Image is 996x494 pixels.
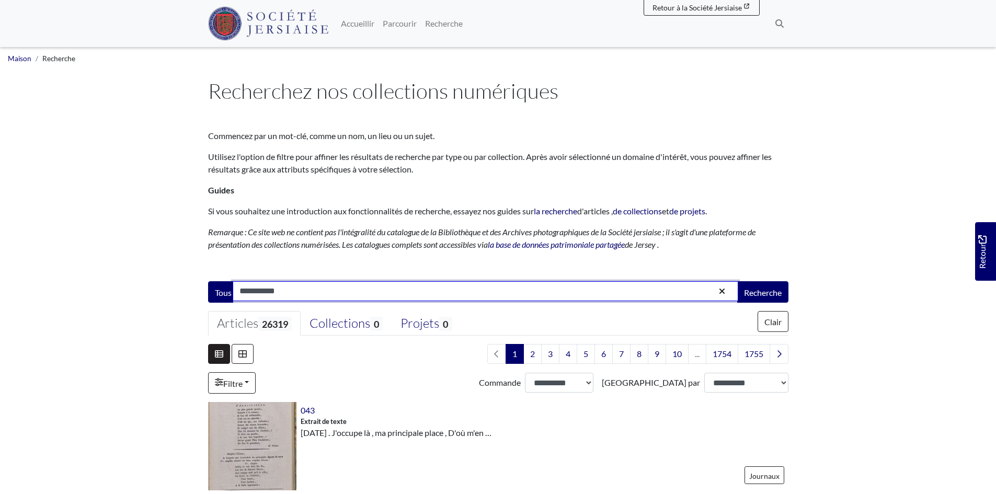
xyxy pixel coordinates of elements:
[655,349,659,359] font: 9
[577,344,595,364] a: Aller à la page 5
[625,239,659,249] font: de Jersey .
[337,13,379,34] a: Accueillir
[208,78,558,104] font: Recherchez nos collections numériques
[208,206,534,216] font: Si vous souhaitez une introduction aux fonctionnalités de recherche, essayez nos guides sur
[341,18,374,28] font: Accueillir
[379,13,421,34] a: Parcourir
[42,54,75,63] font: Recherche
[745,349,763,359] font: 1755
[208,402,296,490] img: 043
[637,349,642,359] font: 8
[208,227,755,249] font: Remarque : Ce site web ne contient pas l'intégralité du catalogue de la Bibliothèque et des Archi...
[233,281,738,301] input: Entrez un ou plusieurs termes de recherche...
[764,317,782,327] font: Clair
[215,288,232,297] font: Tous
[648,344,666,364] a: Aller à la page 9
[8,54,31,63] a: Maison
[301,428,491,438] font: [DATE] . J'occupe là , ma principale place , D'où m'en …
[706,344,738,364] a: Aller à la page 1754
[534,206,577,216] a: la recherche
[652,3,742,12] font: Retour à la Société Jersiaise
[672,349,682,359] font: 10
[208,4,329,43] a: Logo de la Société Jersiaise
[512,349,517,359] font: 1
[559,344,577,364] a: Aller à la page 4
[530,349,535,359] font: 2
[208,7,329,40] img: Société Jersiaise
[383,18,417,28] font: Parcourir
[217,315,258,331] font: Articles
[713,349,731,359] font: 1754
[662,206,669,216] font: et
[208,372,256,394] a: Filtre
[548,349,553,359] font: 3
[208,281,233,303] button: Tous
[208,185,234,195] font: Guides
[301,405,315,415] a: 043
[666,344,689,364] a: Aller à la page 10
[488,239,625,249] a: la base de données patrimoniale partagée
[400,315,439,331] font: Projets
[612,344,631,364] a: Aller à la page 7
[737,281,788,303] button: Recherche
[594,344,613,364] a: Aller à la page 6
[619,349,624,359] font: 7
[601,349,606,359] font: 6
[745,466,784,484] a: Journaux
[738,344,770,364] a: Aller à la page 1755
[566,349,570,359] font: 4
[758,311,788,332] button: Clair
[487,344,506,364] li: Page précédente
[479,377,521,387] font: Commande
[583,349,588,359] font: 5
[770,344,788,364] a: Page suivante
[577,206,613,216] font: d'articles ,
[602,377,700,387] font: [GEOGRAPHIC_DATA] par
[425,18,463,28] font: Recherche
[975,222,996,281] a: Souhaitez-vous donner votre avis ?
[223,378,243,388] font: Filtre
[262,318,288,330] font: 26319
[977,244,987,269] font: Retour
[541,344,559,364] a: Aller à la page 3
[483,344,788,364] nav: pagination
[208,131,434,141] font: Commencez par un mot-clé, comme un nom, un lieu ou un sujet.
[744,288,782,297] font: Recherche
[523,344,542,364] a: Aller à la page 2
[421,13,467,34] a: Recherche
[613,206,662,216] a: de collections
[310,315,370,331] font: Collections
[630,344,648,364] a: Aller à la page 8
[374,318,379,330] font: 0
[669,206,705,216] a: de projets
[208,152,772,174] font: Utilisez l'option de filtre pour affiner les résultats de recherche par type ou par collection. A...
[705,206,707,216] font: .
[506,344,524,364] span: Aller à la page 1
[443,318,448,330] font: 0
[749,472,780,480] font: Journaux
[301,417,347,426] font: Extrait de texte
